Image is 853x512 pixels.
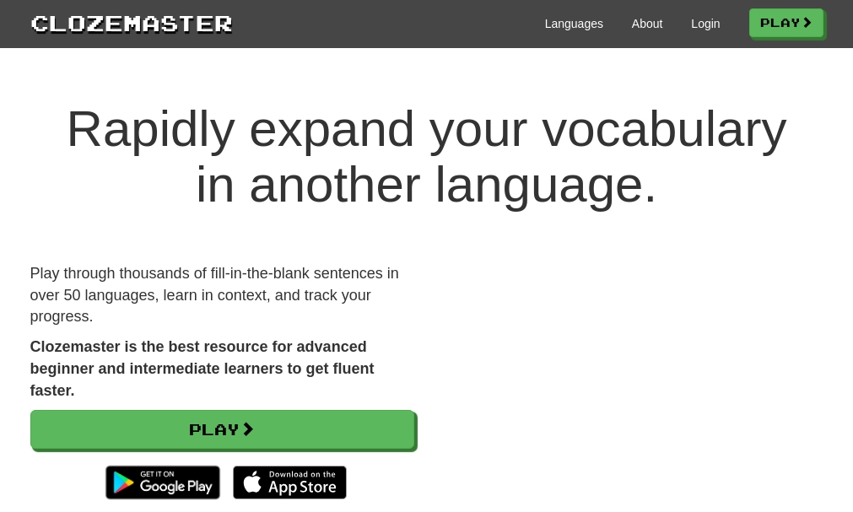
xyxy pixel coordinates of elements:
p: Play through thousands of fill-in-the-blank sentences in over 50 languages, learn in context, and... [30,263,414,328]
img: Get it on Google Play [97,457,228,508]
a: Login [691,15,720,32]
a: Languages [545,15,603,32]
a: Play [749,8,823,37]
a: About [632,15,663,32]
a: Play [30,410,414,449]
strong: Clozemaster is the best resource for advanced beginner and intermediate learners to get fluent fa... [30,338,375,398]
a: Clozemaster [30,7,233,38]
img: Download_on_the_App_Store_Badge_US-UK_135x40-25178aeef6eb6b83b96f5f2d004eda3bffbb37122de64afbaef7... [233,466,347,499]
